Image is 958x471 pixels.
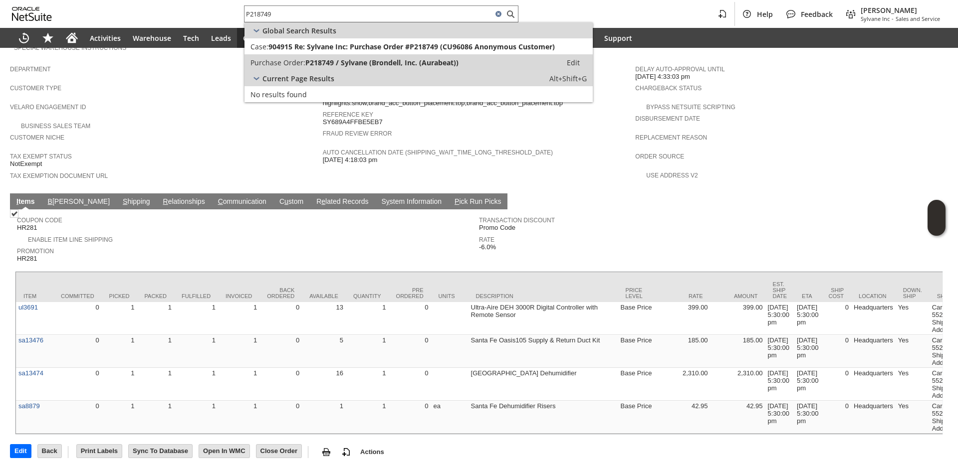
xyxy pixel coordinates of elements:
td: Base Price [618,368,656,401]
td: 1 [346,335,389,368]
td: 0 [259,368,302,401]
td: 1 [102,368,137,401]
span: [PERSON_NAME] [861,5,940,15]
span: - [892,15,894,22]
span: I [16,197,18,205]
td: 399.00 [656,302,711,335]
div: Quantity [353,293,381,299]
input: Print Labels [77,445,122,458]
a: Department [10,66,51,73]
td: 399.00 [711,302,765,335]
td: 1 [346,368,389,401]
td: 1 [102,401,137,434]
td: 1 [137,335,174,368]
a: Opportunities [237,28,297,48]
a: Customer Niche [10,134,64,141]
a: sa13476 [18,336,43,344]
img: print.svg [320,446,332,458]
td: 1 [174,335,218,368]
div: Fulfilled [182,293,211,299]
td: 5 [302,335,346,368]
a: sa8879 [18,402,40,410]
a: B[PERSON_NAME] [45,197,112,207]
span: -6.0% [479,243,496,251]
span: Tech [183,33,199,43]
td: Yes [896,335,930,368]
div: Committed [61,293,94,299]
td: 0 [53,401,102,434]
span: R [163,197,168,205]
input: Back [38,445,61,458]
td: Headquarters [851,335,896,368]
a: Customer Type [10,85,61,92]
td: [DATE] 5:30:00 pm [794,368,821,401]
a: Recent Records [12,28,36,48]
span: HR281 [17,255,37,263]
a: Related Records [314,197,371,207]
td: 185.00 [656,335,711,368]
a: Replacement reason [635,134,707,141]
div: Units [439,293,461,299]
div: Back Ordered [267,287,294,299]
td: 1 [174,368,218,401]
a: Reference Key [323,111,373,118]
input: Close Order [256,445,301,458]
a: Tax Exempt Status [10,153,72,160]
a: Communication [216,197,269,207]
span: 904915 Re: Sylvane Inc: Purchase Order #P218749 (CU96086 Anonymous Customer) [268,42,555,51]
span: [DATE] 4:33:03 pm [635,73,690,81]
td: 2,310.00 [711,368,765,401]
span: Sales and Service [896,15,940,22]
span: Opportunities [243,33,291,43]
td: Headquarters [851,368,896,401]
a: Auto Cancellation Date (shipping_wait_time_long_threshold_date) [323,149,553,156]
span: Leads [211,33,231,43]
a: Special Warehouse Instructions [14,44,126,51]
a: Unrolled view on [930,195,942,207]
a: Leads [205,28,237,48]
div: Description [476,293,611,299]
span: Warehouse [133,33,171,43]
div: Down. Ship [903,287,922,299]
td: [DATE] 5:30:00 pm [765,368,795,401]
td: 0 [53,368,102,401]
a: Case:904915 Re: Sylvane Inc: Purchase Order #P218749 (CU96086 Anonymous Customer)Edit: [244,38,593,54]
a: Activities [84,28,127,48]
span: Purchase Order: [250,58,305,67]
a: Coupon Code [17,217,62,224]
a: Shipping [120,197,153,207]
a: Items [14,197,37,207]
td: 13 [302,302,346,335]
a: Promotion [17,248,54,255]
svg: Recent Records [18,32,30,44]
a: Fraud Review Error [323,130,392,137]
td: 42.95 [711,401,765,434]
td: 1 [102,335,137,368]
div: Price Level [626,287,648,299]
a: Edit: [556,56,591,68]
td: 1 [218,302,259,335]
div: Available [309,293,338,299]
td: 1 [346,401,389,434]
td: Base Price [618,401,656,434]
a: Transaction Discount [479,217,555,224]
td: 0 [259,302,302,335]
td: 16 [302,368,346,401]
span: e [321,197,325,205]
a: Tech [177,28,205,48]
a: Rate [479,236,494,243]
a: Order Source [635,153,684,160]
td: 0 [821,335,851,368]
td: [DATE] 5:30:00 pm [765,401,795,434]
td: Ultra-Aire DEH 3000R Digital Controller with Remote Sensor [469,302,618,335]
td: 1 [218,401,259,434]
td: [DATE] 5:30:00 pm [794,335,821,368]
a: Business Sales Team [21,123,90,130]
td: 2,310.00 [656,368,711,401]
td: [DATE] 5:30:00 pm [765,302,795,335]
td: 0 [821,368,851,401]
td: 1 [218,368,259,401]
a: Relationships [161,197,208,207]
td: 185.00 [711,335,765,368]
a: Disbursement Date [635,115,700,122]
